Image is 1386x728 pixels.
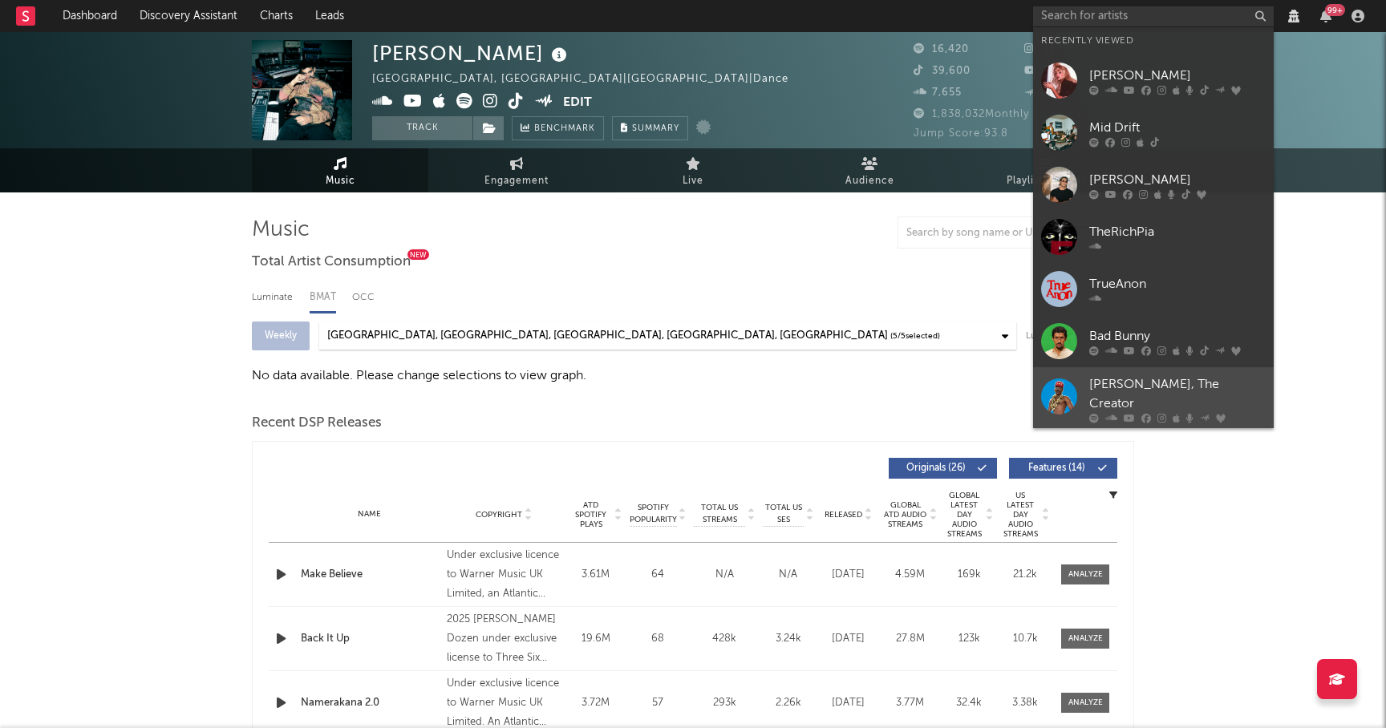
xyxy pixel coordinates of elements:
div: [PERSON_NAME] [372,40,571,67]
span: 2,800 [1024,66,1074,76]
span: Audience [845,172,894,191]
span: Total US Streams [694,502,745,526]
span: Total Artist Consumption [252,253,411,272]
a: Engagement [428,148,605,192]
span: Jump Score: 93.8 [914,128,1008,139]
div: 10.7k [1001,631,1049,647]
div: [DATE] [821,631,875,647]
div: [PERSON_NAME] [1089,170,1266,189]
div: [GEOGRAPHIC_DATA], [GEOGRAPHIC_DATA] | [GEOGRAPHIC_DATA] | Dance [372,70,825,89]
span: 16,420 [914,44,969,55]
a: Playlists/Charts [958,148,1134,192]
a: Audience [781,148,958,192]
div: [PERSON_NAME], The Creator [1089,375,1266,414]
div: [DATE] [821,695,875,711]
span: 39,600 [914,66,971,76]
button: Edit [563,93,592,113]
div: No data available. Please change selections to view graph. [252,366,1134,386]
div: [PERSON_NAME] [1089,66,1266,85]
button: 99+ [1320,10,1331,22]
a: Back It Up [301,631,439,647]
div: 3.38k [1001,695,1049,711]
a: Music [252,148,428,192]
div: 2025 [PERSON_NAME] Dozen under exclusive license to Three Six Zero Recordings [447,610,561,668]
span: Music [326,172,355,191]
span: Engagement [484,172,549,191]
span: Playlists/Charts [1007,172,1086,191]
div: N/A [694,567,755,583]
div: N/A [763,567,813,583]
a: Benchmark [512,116,604,140]
div: 169k [945,567,993,583]
a: Bad Bunny [1033,315,1274,367]
a: Make Believe [301,567,439,583]
button: Features(14) [1009,458,1117,479]
div: 57 [630,695,686,711]
a: TheRichPia [1033,211,1274,263]
div: 123k [945,631,993,647]
span: 1,838,032 Monthly Listeners [914,109,1083,119]
div: 19.6M [569,631,622,647]
span: 32,002 [1024,44,1080,55]
span: Originals ( 26 ) [899,463,973,473]
input: Search by song name or URL [898,227,1068,240]
a: Live [605,148,781,192]
div: Mid Drift [1089,118,1266,137]
a: [PERSON_NAME] [1033,159,1274,211]
span: Released [825,510,862,520]
div: Name [301,508,439,520]
div: 99 + [1325,4,1345,16]
span: Global Latest Day Audio Streams [945,491,983,539]
button: Summary [612,116,688,140]
span: Recent DSP Releases [252,414,382,433]
div: 2.26k [763,695,813,711]
div: OCC [352,284,373,311]
div: Luminate ID: 55040772 [1026,326,1134,346]
span: Total US SES [763,502,804,526]
div: Luminate [252,284,294,311]
span: ( 5 / 5 selected) [890,326,940,346]
span: Summary [632,124,679,133]
div: 4.59M [883,567,937,583]
div: TheRichPia [1089,222,1266,241]
div: 21.2k [1001,567,1049,583]
a: Mid Drift [1033,107,1274,159]
a: [PERSON_NAME] [1033,55,1274,107]
a: TrueAnon [1033,263,1274,315]
input: Search for artists [1033,6,1274,26]
span: Benchmark [534,119,595,139]
div: 3.72M [569,695,622,711]
span: 7,655 [914,87,962,98]
div: 68 [630,631,686,647]
span: Copyright [476,510,522,520]
div: 293k [694,695,755,711]
div: TrueAnon [1089,274,1266,293]
div: New [407,249,429,260]
a: [PERSON_NAME], The Creator [1033,367,1274,431]
div: Under exclusive licence to Warner Music UK Limited, an Atlantic Records UK release, © 2025 [INSOM... [447,546,561,604]
div: 32.4k [945,695,993,711]
div: [GEOGRAPHIC_DATA], [GEOGRAPHIC_DATA], [GEOGRAPHIC_DATA], [GEOGRAPHIC_DATA], [GEOGRAPHIC_DATA] [327,326,888,346]
div: 428k [694,631,755,647]
span: Global ATD Audio Streams [883,500,927,529]
div: 3.61M [569,567,622,583]
span: ATD Spotify Plays [569,500,612,529]
span: 7 [1024,87,1049,98]
div: 3.24k [763,631,813,647]
span: Features ( 14 ) [1019,463,1093,473]
div: 27.8M [883,631,937,647]
div: 64 [630,567,686,583]
div: Bad Bunny [1089,326,1266,346]
button: Track [372,116,472,140]
span: Live [683,172,703,191]
span: US Latest Day Audio Streams [1001,491,1039,539]
a: Namerakana 2.0 [301,695,439,711]
button: Originals(26) [889,458,997,479]
div: 3.77M [883,695,937,711]
span: Spotify Popularity [630,502,677,526]
div: [DATE] [821,567,875,583]
div: Recently Viewed [1041,31,1266,51]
